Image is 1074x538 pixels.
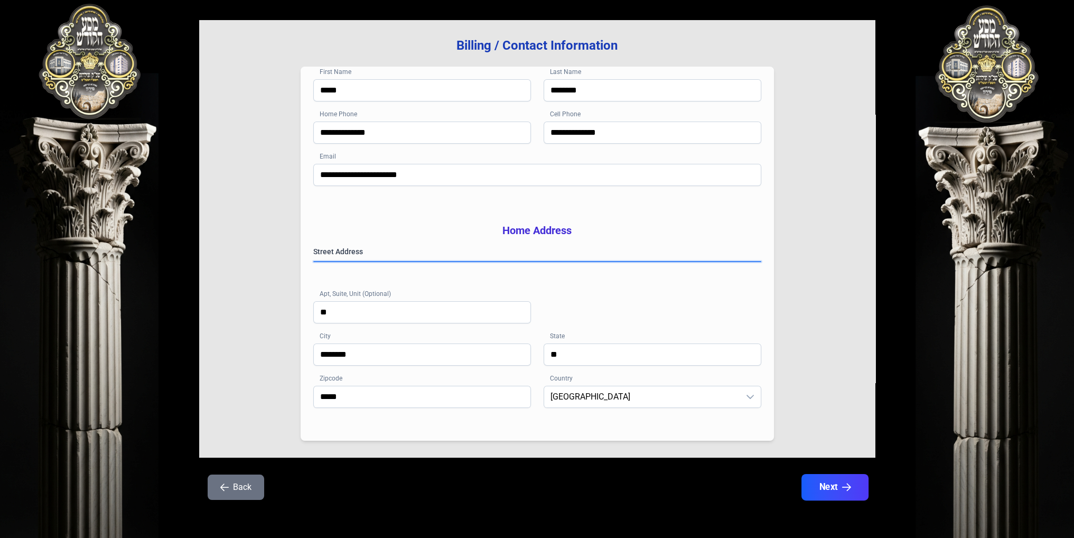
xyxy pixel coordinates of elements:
h3: Home Address [313,223,761,238]
h3: Billing / Contact Information [216,37,858,54]
span: United States [544,386,740,407]
label: Street Address [313,246,761,257]
button: Back [208,475,264,500]
button: Next [801,474,868,500]
div: dropdown trigger [740,386,761,407]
